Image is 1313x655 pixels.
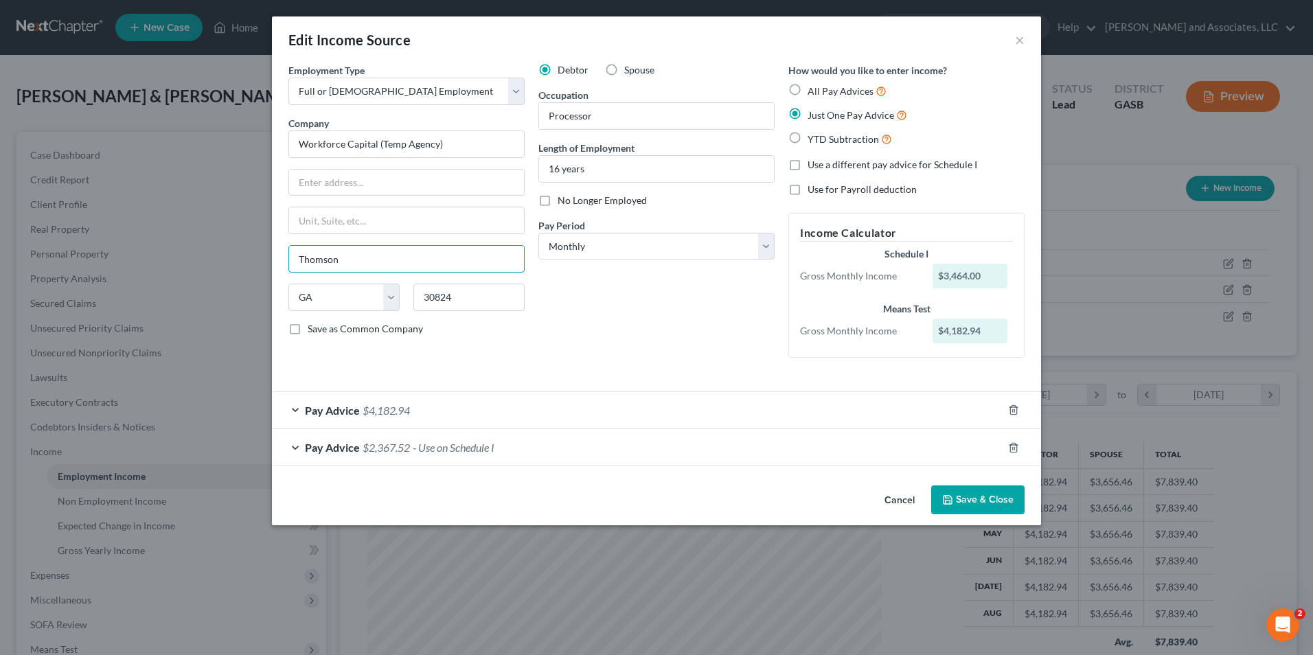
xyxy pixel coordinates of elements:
[1294,608,1305,619] span: 2
[788,63,947,78] label: How would you like to enter income?
[1015,32,1025,48] button: ×
[308,323,423,334] span: Save as Common Company
[793,324,926,338] div: Gross Monthly Income
[558,194,647,206] span: No Longer Employed
[289,246,524,272] input: Enter city...
[931,485,1025,514] button: Save & Close
[288,65,365,76] span: Employment Type
[874,487,926,514] button: Cancel
[289,170,524,196] input: Enter address...
[808,85,874,97] span: All Pay Advices
[305,404,360,417] span: Pay Advice
[624,64,654,76] span: Spouse
[538,88,589,102] label: Occupation
[539,103,774,129] input: --
[808,183,917,195] span: Use for Payroll deduction
[288,117,329,129] span: Company
[413,284,525,311] input: Enter zip...
[933,264,1008,288] div: $3,464.00
[808,133,879,145] span: YTD Subtraction
[539,156,774,182] input: ex: 2 years
[793,269,926,283] div: Gross Monthly Income
[538,220,585,231] span: Pay Period
[800,247,1013,261] div: Schedule I
[800,302,1013,316] div: Means Test
[933,319,1008,343] div: $4,182.94
[305,441,360,454] span: Pay Advice
[413,441,494,454] span: - Use on Schedule I
[800,225,1013,242] h5: Income Calculator
[363,404,410,417] span: $4,182.94
[808,109,894,121] span: Just One Pay Advice
[288,130,525,158] input: Search company by name...
[363,441,410,454] span: $2,367.52
[558,64,589,76] span: Debtor
[288,30,411,49] div: Edit Income Source
[1266,608,1299,641] iframe: Intercom live chat
[808,159,977,170] span: Use a different pay advice for Schedule I
[538,141,635,155] label: Length of Employment
[289,207,524,233] input: Unit, Suite, etc...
